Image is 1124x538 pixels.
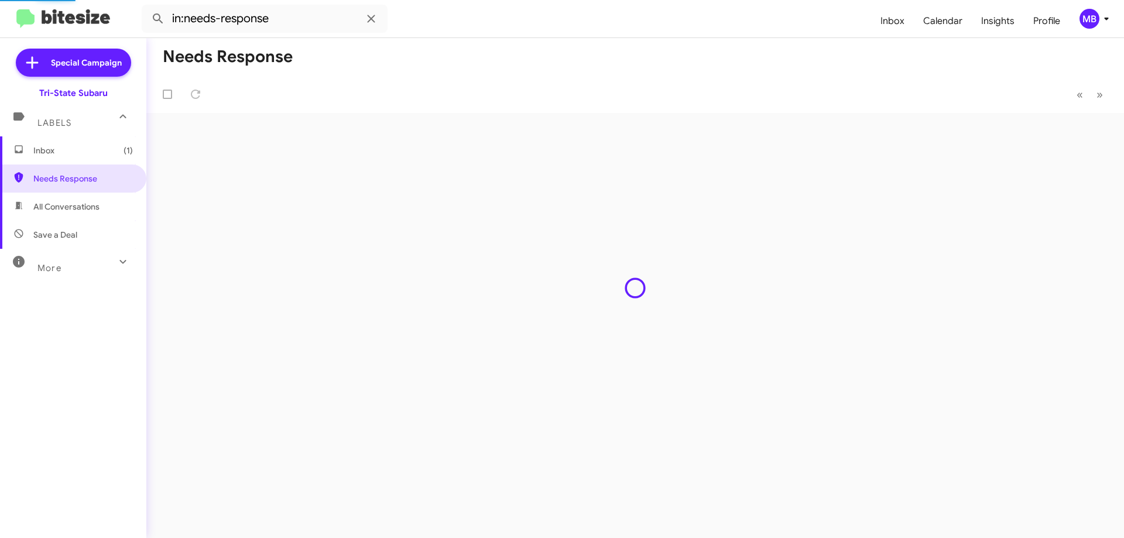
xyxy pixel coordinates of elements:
a: Special Campaign [16,49,131,77]
h1: Needs Response [163,47,293,66]
span: Inbox [33,145,133,156]
div: MB [1080,9,1099,29]
button: Previous [1070,83,1090,107]
span: » [1096,87,1103,102]
span: Labels [37,118,71,128]
a: Inbox [871,4,914,38]
button: MB [1070,9,1111,29]
input: Search [142,5,388,33]
div: Tri-State Subaru [39,87,108,99]
a: Calendar [914,4,972,38]
nav: Page navigation example [1070,83,1110,107]
span: Save a Deal [33,229,77,241]
span: More [37,263,61,273]
span: All Conversations [33,201,100,213]
span: « [1077,87,1083,102]
span: Needs Response [33,173,133,184]
span: (1) [124,145,133,156]
a: Profile [1024,4,1070,38]
a: Insights [972,4,1024,38]
button: Next [1089,83,1110,107]
span: Special Campaign [51,57,122,68]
